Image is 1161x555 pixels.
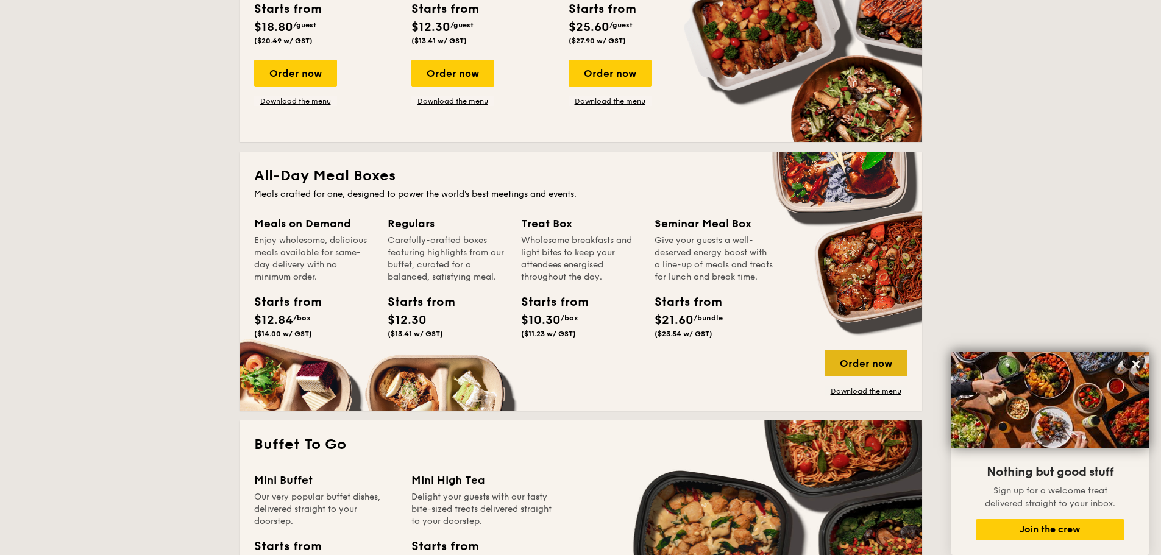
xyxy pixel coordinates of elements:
[388,313,427,328] span: $12.30
[254,96,337,106] a: Download the menu
[569,20,609,35] span: $25.60
[569,60,652,87] div: Order now
[1126,355,1146,374] button: Close
[254,293,309,311] div: Starts from
[254,435,907,454] h2: Buffet To Go
[254,37,313,45] span: ($20.49 w/ GST)
[411,60,494,87] div: Order now
[825,350,907,376] div: Order now
[254,330,312,338] span: ($14.00 w/ GST)
[694,314,723,322] span: /bundle
[254,20,293,35] span: $18.80
[655,235,773,283] div: Give your guests a well-deserved energy boost with a line-up of meals and treats for lunch and br...
[655,313,694,328] span: $21.60
[388,330,443,338] span: ($13.41 w/ GST)
[254,491,397,528] div: Our very popular buffet dishes, delivered straight to your doorstep.
[976,519,1124,540] button: Join the crew
[388,215,506,232] div: Regulars
[411,20,450,35] span: $12.30
[254,188,907,200] div: Meals crafted for one, designed to power the world's best meetings and events.
[388,293,442,311] div: Starts from
[569,96,652,106] a: Download the menu
[655,293,709,311] div: Starts from
[561,314,578,322] span: /box
[951,352,1149,448] img: DSC07876-Edit02-Large.jpeg
[521,293,576,311] div: Starts from
[254,313,293,328] span: $12.84
[293,21,316,29] span: /guest
[293,314,311,322] span: /box
[521,215,640,232] div: Treat Box
[609,21,633,29] span: /guest
[254,60,337,87] div: Order now
[411,472,554,489] div: Mini High Tea
[254,215,373,232] div: Meals on Demand
[521,330,576,338] span: ($11.23 w/ GST)
[655,215,773,232] div: Seminar Meal Box
[388,235,506,283] div: Carefully-crafted boxes featuring highlights from our buffet, curated for a balanced, satisfying ...
[985,486,1115,509] span: Sign up for a welcome treat delivered straight to your inbox.
[411,37,467,45] span: ($13.41 w/ GST)
[411,96,494,106] a: Download the menu
[521,235,640,283] div: Wholesome breakfasts and light bites to keep your attendees energised throughout the day.
[254,235,373,283] div: Enjoy wholesome, delicious meals available for same-day delivery with no minimum order.
[450,21,474,29] span: /guest
[569,37,626,45] span: ($27.90 w/ GST)
[411,491,554,528] div: Delight your guests with our tasty bite-sized treats delivered straight to your doorstep.
[987,465,1113,479] span: Nothing but good stuff
[825,386,907,396] a: Download the menu
[254,166,907,186] h2: All-Day Meal Boxes
[254,472,397,489] div: Mini Buffet
[521,313,561,328] span: $10.30
[655,330,712,338] span: ($23.54 w/ GST)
